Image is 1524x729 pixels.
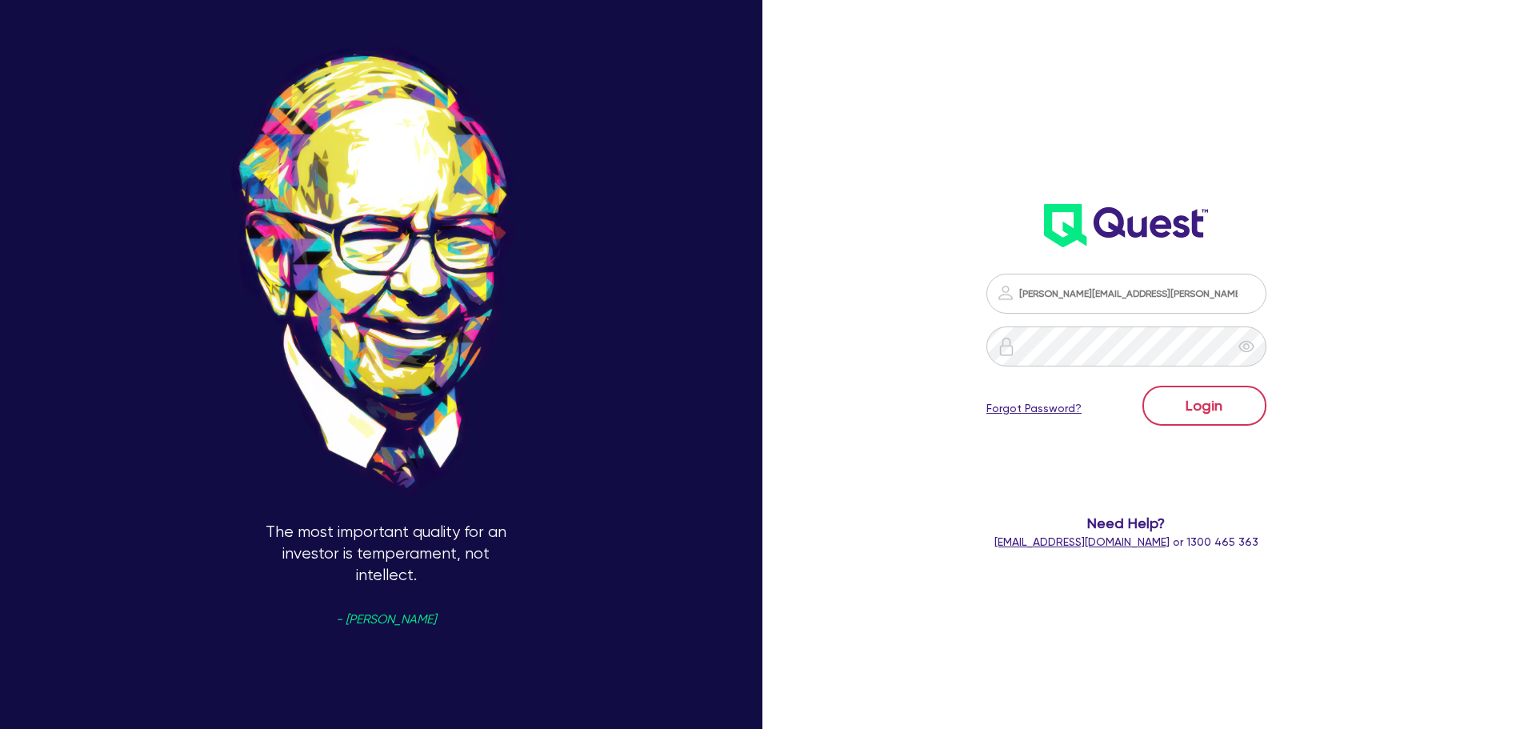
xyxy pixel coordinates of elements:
[986,400,1082,417] a: Forgot Password?
[997,337,1016,356] img: icon-password
[994,535,1170,548] a: [EMAIL_ADDRESS][DOMAIN_NAME]
[336,614,436,626] span: - [PERSON_NAME]
[1044,204,1208,247] img: wH2k97JdezQIQAAAABJRU5ErkJggg==
[1142,386,1266,426] button: Login
[1238,338,1254,354] span: eye
[996,283,1015,302] img: icon-password
[986,274,1266,314] input: Email address
[922,512,1331,534] span: Need Help?
[994,535,1258,548] span: or 1300 465 363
